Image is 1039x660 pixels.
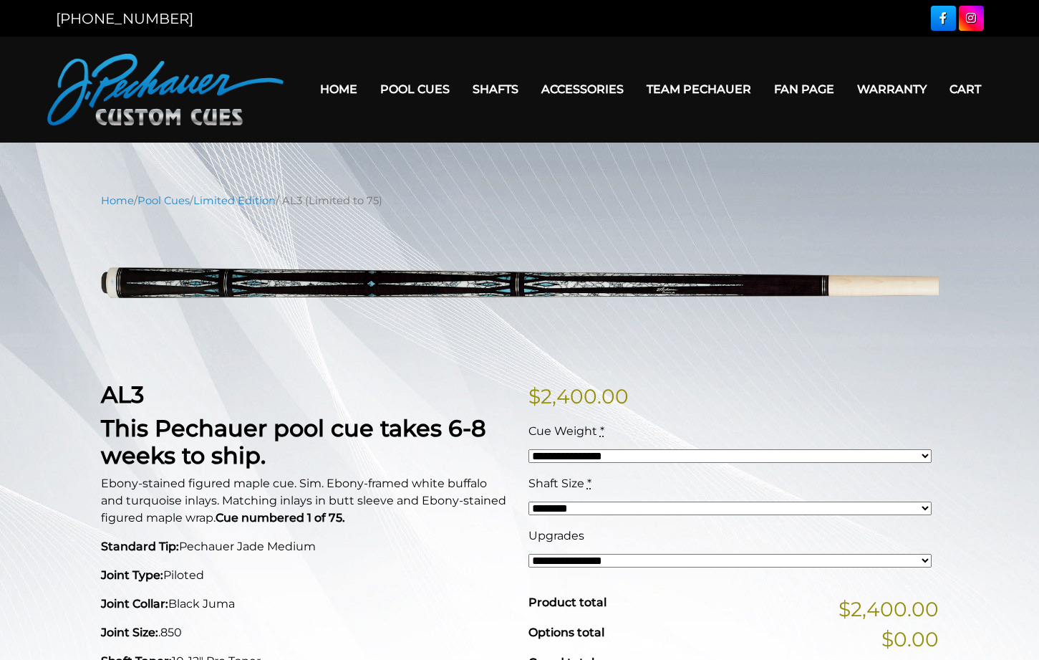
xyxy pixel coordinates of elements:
[530,71,635,107] a: Accessories
[216,511,345,525] strong: Cue numbered 1 of 75.
[101,567,511,584] p: Piloted
[763,71,846,107] a: Fan Page
[528,424,597,438] span: Cue Weight
[101,568,163,582] strong: Joint Type:
[56,10,193,27] a: [PHONE_NUMBER]
[101,540,179,553] strong: Standard Tip:
[528,626,604,639] span: Options total
[101,538,511,555] p: Pechauer Jade Medium
[137,194,190,207] a: Pool Cues
[528,477,584,490] span: Shaft Size
[193,194,276,207] a: Limited Edition
[101,597,168,611] strong: Joint Collar:
[101,626,158,639] strong: Joint Size:
[101,596,511,613] p: Black Juma
[881,624,939,654] span: $0.00
[101,477,506,525] span: Ebony-stained figured maple cue. Sim. Ebony-framed white buffalo and turquoise inlays. Matching i...
[369,71,461,107] a: Pool Cues
[528,384,541,408] span: $
[101,194,134,207] a: Home
[461,71,530,107] a: Shafts
[600,424,604,438] abbr: required
[839,594,939,624] span: $2,400.00
[938,71,992,107] a: Cart
[528,384,629,408] bdi: 2,400.00
[101,193,939,209] nav: Breadcrumb
[101,624,511,641] p: .850
[528,596,607,609] span: Product total
[101,381,144,408] strong: AL3
[101,414,486,469] strong: This Pechauer pool cue takes 6-8 weeks to ship.
[101,219,939,359] img: AL3-UPDATED.png
[587,477,591,490] abbr: required
[47,54,284,125] img: Pechauer Custom Cues
[635,71,763,107] a: Team Pechauer
[309,71,369,107] a: Home
[846,71,938,107] a: Warranty
[528,529,584,542] span: Upgrades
